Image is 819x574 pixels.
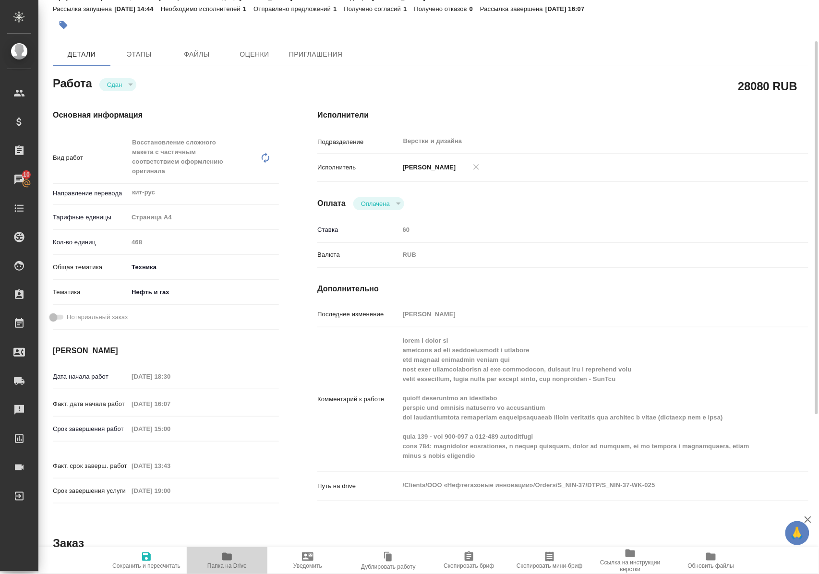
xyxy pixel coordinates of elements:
button: 🙏 [785,521,809,545]
p: Тарифные единицы [53,213,128,222]
div: Техника [128,259,279,275]
p: [PERSON_NAME] [399,163,456,172]
p: Отправлено предложений [253,5,333,12]
button: Оплачена [358,200,393,208]
span: 🙏 [789,523,806,543]
span: Дублировать работу [361,563,416,570]
span: Этапы [116,48,162,60]
span: Приглашения [289,48,343,60]
p: 1 [403,5,414,12]
p: Направление перевода [53,189,128,198]
h2: 28080 RUB [738,78,797,94]
input: Пустое поле [128,459,212,473]
span: Нотариальный заказ [67,312,128,322]
p: Срок завершения работ [53,424,128,434]
button: Добавить тэг [53,14,74,36]
h4: Основная информация [53,109,279,121]
span: Детали [59,48,105,60]
p: Рассылка завершена [480,5,545,12]
p: Последнее изменение [317,310,399,319]
input: Пустое поле [128,235,279,249]
span: Сохранить и пересчитать [112,562,181,569]
h4: Дополнительно [317,283,808,295]
p: Факт. срок заверш. работ [53,461,128,471]
div: Сдан [99,78,136,91]
p: Тематика [53,287,128,297]
input: Пустое поле [128,397,212,411]
p: [DATE] 16:07 [545,5,592,12]
p: Кол-во единиц [53,238,128,247]
input: Пустое поле [128,370,212,383]
button: Папка на Drive [187,547,267,574]
p: Необходимо исполнителей [161,5,243,12]
h4: Оплата [317,198,346,209]
button: Сдан [104,81,125,89]
p: Получено отказов [414,5,470,12]
button: Скопировать мини-бриф [509,547,590,574]
p: Подразделение [317,137,399,147]
h4: [PERSON_NAME] [53,345,279,357]
span: 10 [17,170,36,179]
button: Обновить файлы [671,547,751,574]
span: Файлы [174,48,220,60]
button: Скопировать бриф [429,547,509,574]
span: Скопировать бриф [444,562,494,569]
p: Исполнитель [317,163,399,172]
span: Уведомить [293,562,322,569]
button: Ссылка на инструкции верстки [590,547,671,574]
input: Пустое поле [128,484,212,498]
p: Вид работ [53,153,128,163]
span: Ссылка на инструкции верстки [596,559,665,573]
button: Уведомить [267,547,348,574]
input: Пустое поле [399,307,768,321]
p: [DATE] 14:44 [114,5,161,12]
button: Сохранить и пересчитать [106,547,187,574]
span: Оценки [231,48,277,60]
h2: Работа [53,74,92,91]
h4: Исполнители [317,109,808,121]
div: RUB [399,247,768,263]
h2: Заказ [53,536,84,551]
p: Валюта [317,250,399,260]
p: Общая тематика [53,263,128,272]
p: Факт. дата начала работ [53,399,128,409]
p: Рассылка запущена [53,5,114,12]
input: Пустое поле [128,422,212,436]
span: Обновить файлы [688,562,735,569]
span: Скопировать мини-бриф [517,562,582,569]
button: Дублировать работу [348,547,429,574]
p: Срок завершения услуги [53,486,128,496]
div: Сдан [353,197,404,210]
p: Дата начала работ [53,372,128,382]
input: Пустое поле [399,223,768,237]
div: Нефть и газ [128,284,279,300]
a: 10 [2,167,36,191]
p: 1 [333,5,344,12]
p: Ставка [317,225,399,235]
textarea: /Clients/ООО «Нефтегазовые инновации»/Orders/S_NIN-37/DTP/S_NIN-37-WK-025 [399,477,768,493]
p: Получено согласий [344,5,404,12]
textarea: lorem i dolor si ametcons ad eli seddoeiusmodt i utlabore etd magnaal enimadmin veniam qui nost e... [399,333,768,464]
div: Страница А4 [128,209,279,226]
span: Папка на Drive [207,562,247,569]
p: 0 [470,5,480,12]
p: 1 [243,5,253,12]
p: Комментарий к работе [317,395,399,404]
p: Путь на drive [317,481,399,491]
